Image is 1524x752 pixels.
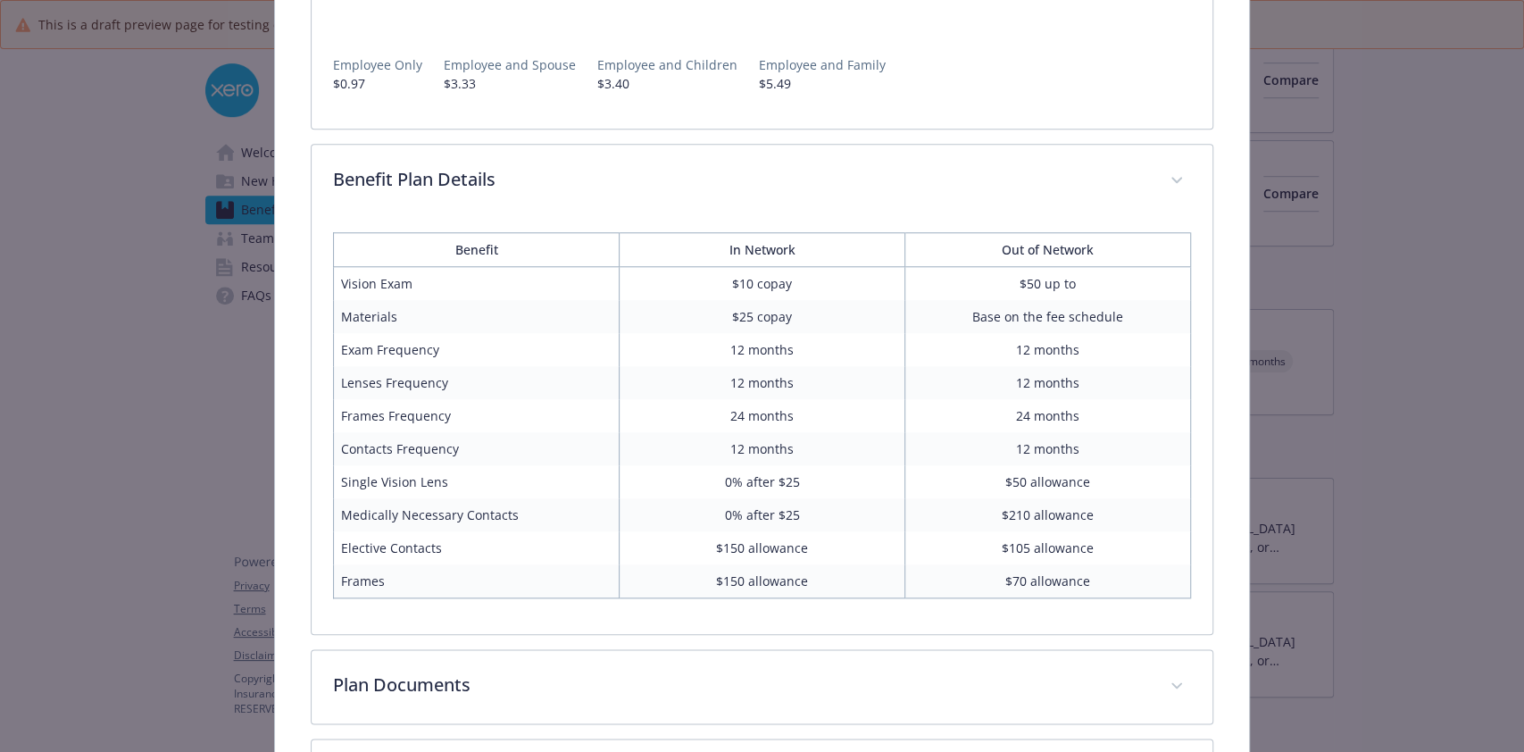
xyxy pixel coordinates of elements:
[759,55,886,74] p: Employee and Family
[620,531,905,564] td: $150 allowance
[904,399,1190,432] td: 24 months
[312,650,1212,723] div: Plan Documents
[904,300,1190,333] td: Base on the fee schedule
[904,564,1190,598] td: $70 allowance
[312,27,1212,129] div: Employee Monthly Contributions
[334,266,620,300] td: Vision Exam
[333,55,422,74] p: Employee Only
[334,498,620,531] td: Medically Necessary Contacts
[334,399,620,432] td: Frames Frequency
[904,531,1190,564] td: $105 allowance
[620,564,905,598] td: $150 allowance
[312,145,1212,218] div: Benefit Plan Details
[620,333,905,366] td: 12 months
[334,300,620,333] td: Materials
[334,531,620,564] td: Elective Contacts
[620,300,905,333] td: $25 copay
[620,399,905,432] td: 24 months
[620,465,905,498] td: 0% after $25
[904,432,1190,465] td: 12 months
[597,74,737,93] p: $3.40
[904,465,1190,498] td: $50 allowance
[334,333,620,366] td: Exam Frequency
[620,498,905,531] td: 0% after $25
[334,465,620,498] td: Single Vision Lens
[334,366,620,399] td: Lenses Frequency
[759,74,886,93] p: $5.49
[904,366,1190,399] td: 12 months
[597,55,737,74] p: Employee and Children
[334,432,620,465] td: Contacts Frequency
[333,74,422,93] p: $0.97
[312,218,1212,634] div: Benefit Plan Details
[904,333,1190,366] td: 12 months
[333,166,1147,193] p: Benefit Plan Details
[620,366,905,399] td: 12 months
[904,498,1190,531] td: $210 allowance
[334,232,620,266] th: Benefit
[444,55,576,74] p: Employee and Spouse
[333,672,1147,698] p: Plan Documents
[444,74,576,93] p: $3.33
[334,564,620,598] td: Frames
[620,266,905,300] td: $10 copay
[620,232,905,266] th: In Network
[904,266,1190,300] td: $50 up to
[620,432,905,465] td: 12 months
[904,232,1190,266] th: Out of Network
